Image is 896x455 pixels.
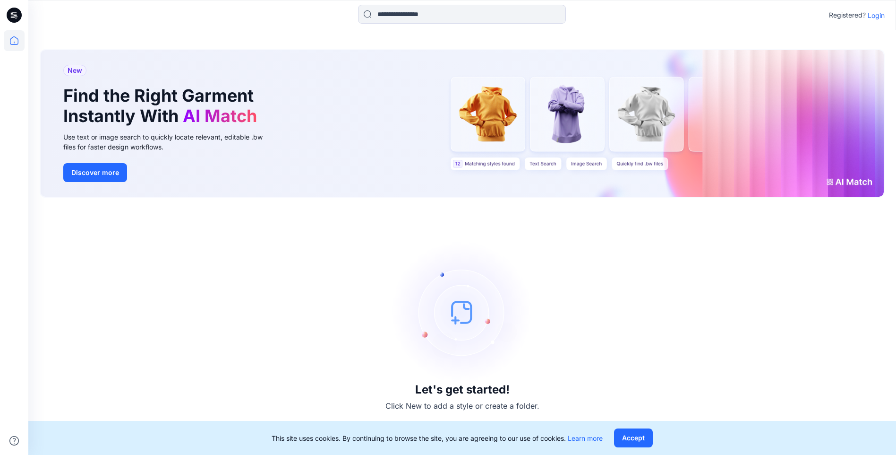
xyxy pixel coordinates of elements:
[63,132,276,152] div: Use text or image search to quickly locate relevant, editable .bw files for faster design workflows.
[68,65,82,76] span: New
[63,163,127,182] button: Discover more
[868,10,885,20] p: Login
[829,9,866,21] p: Registered?
[614,429,653,447] button: Accept
[272,433,603,443] p: This site uses cookies. By continuing to browse the site, you are agreeing to our use of cookies.
[568,434,603,442] a: Learn more
[415,383,510,396] h3: Let's get started!
[392,241,533,383] img: empty-state-image.svg
[385,400,539,411] p: Click New to add a style or create a folder.
[63,86,262,126] h1: Find the Right Garment Instantly With
[183,105,257,126] span: AI Match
